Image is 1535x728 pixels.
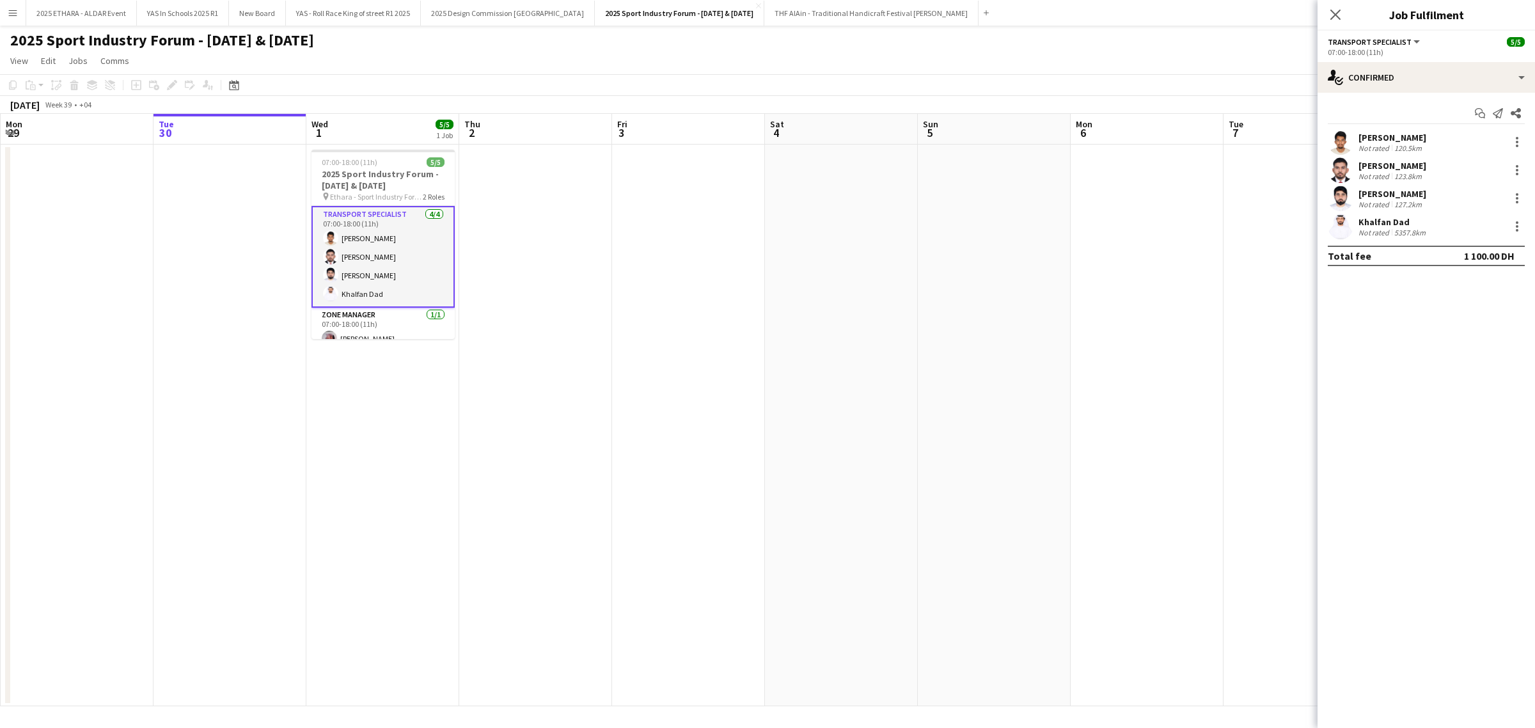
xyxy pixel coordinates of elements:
[41,55,56,67] span: Edit
[1358,188,1426,200] div: [PERSON_NAME]
[95,52,134,69] a: Comms
[322,157,377,167] span: 07:00-18:00 (11h)
[615,125,627,140] span: 3
[10,99,40,111] div: [DATE]
[1076,118,1092,130] span: Mon
[137,1,229,26] button: YAS In Schools 2025 R1
[1392,200,1424,209] div: 127.2km
[1328,37,1412,47] span: Transport Specialist
[464,118,480,130] span: Thu
[310,125,328,140] span: 1
[311,168,455,191] h3: 2025 Sport Industry Forum - [DATE] & [DATE]
[423,192,445,202] span: 2 Roles
[159,118,174,130] span: Tue
[63,52,93,69] a: Jobs
[1464,249,1515,262] div: 1 100.00 DH
[100,55,129,67] span: Comms
[157,125,174,140] span: 30
[1227,125,1243,140] span: 7
[768,125,784,140] span: 4
[1318,6,1535,23] h3: Job Fulfilment
[68,55,88,67] span: Jobs
[1318,62,1535,93] div: Confirmed
[1358,216,1428,228] div: Khalfan Dad
[1328,37,1422,47] button: Transport Specialist
[311,308,455,351] app-card-role: Zone Manager1/107:00-18:00 (11h)[PERSON_NAME]
[770,118,784,130] span: Sat
[1328,249,1371,262] div: Total fee
[5,52,33,69] a: View
[436,120,453,129] span: 5/5
[764,1,979,26] button: THF AlAin - Traditional Handicraft Festival [PERSON_NAME]
[1358,200,1392,209] div: Not rated
[1392,143,1424,153] div: 120.5km
[1328,47,1525,57] div: 07:00-18:00 (11h)
[42,100,74,109] span: Week 39
[229,1,286,26] button: New Board
[427,157,445,167] span: 5/5
[436,131,453,140] div: 1 Job
[1358,171,1392,181] div: Not rated
[1507,37,1525,47] span: 5/5
[595,1,764,26] button: 2025 Sport Industry Forum - [DATE] & [DATE]
[6,118,22,130] span: Mon
[330,192,423,202] span: Ethara - Sport Industry Forum 2025
[923,118,938,130] span: Sun
[311,150,455,339] app-job-card: 07:00-18:00 (11h)5/52025 Sport Industry Forum - [DATE] & [DATE] Ethara - Sport Industry Forum 202...
[921,125,938,140] span: 5
[1358,160,1426,171] div: [PERSON_NAME]
[617,118,627,130] span: Fri
[286,1,421,26] button: YAS - Roll Race King of street R1 2025
[421,1,595,26] button: 2025 Design Commission [GEOGRAPHIC_DATA]
[1392,171,1424,181] div: 123.8km
[10,55,28,67] span: View
[1229,118,1243,130] span: Tue
[1358,132,1426,143] div: [PERSON_NAME]
[36,52,61,69] a: Edit
[1358,143,1392,153] div: Not rated
[462,125,480,140] span: 2
[10,31,314,50] h1: 2025 Sport Industry Forum - [DATE] & [DATE]
[4,125,22,140] span: 29
[26,1,137,26] button: 2025 ETHARA - ALDAR Event
[311,206,455,308] app-card-role: Transport Specialist4/407:00-18:00 (11h)[PERSON_NAME][PERSON_NAME][PERSON_NAME]Khalfan Dad
[1358,228,1392,237] div: Not rated
[1392,228,1428,237] div: 5357.8km
[79,100,91,109] div: +04
[1074,125,1092,140] span: 6
[311,118,328,130] span: Wed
